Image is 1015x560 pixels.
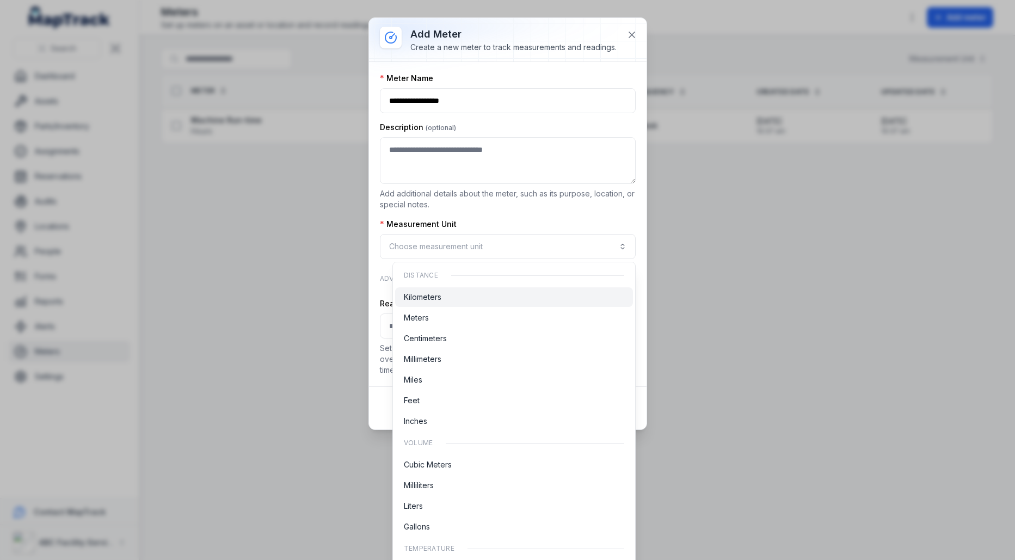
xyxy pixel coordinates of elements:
[395,538,633,559] div: Temperature
[380,234,636,259] button: Choose measurement unit
[395,264,633,286] div: Distance
[404,333,447,344] span: Centimeters
[404,312,429,323] span: Meters
[404,395,420,406] span: Feet
[404,354,441,365] span: Millimeters
[404,459,452,470] span: Cubic Meters
[404,416,427,427] span: Inches
[395,432,633,454] div: Volume
[404,374,422,385] span: Miles
[404,480,434,491] span: Milliliters
[404,521,430,532] span: Gallons
[404,501,423,512] span: Liters
[404,292,441,303] span: Kilometers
